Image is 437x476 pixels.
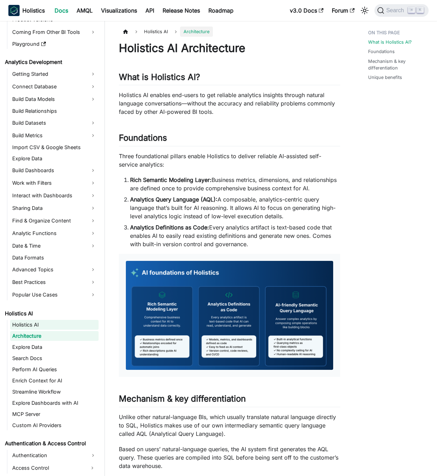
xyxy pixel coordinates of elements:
a: Import CSV & Google Sheets [10,142,99,152]
a: HolisticsHolistics [8,5,45,16]
span: Holistics AI [141,27,171,37]
a: Data Formats [10,253,99,263]
a: Explore Data [10,154,99,163]
p: Unlike other natural-language BIs, which usually translate natural language directly to SQL, Holi... [119,413,340,438]
button: Switch between dark and light mode (currently light mode) [359,5,370,16]
a: Find & Organize Content [10,215,99,226]
kbd: ⌘ [408,7,415,13]
a: AMQL [72,5,97,16]
a: Holistics AI [10,320,99,330]
img: Holistics [8,5,20,16]
a: Forum [328,5,359,16]
a: Enrich Context for AI [10,376,99,386]
a: Playground [10,39,99,49]
h2: What is Holistics AI? [119,72,340,85]
a: Mechanism & key differentiation [368,58,426,71]
button: Expand sidebar category 'Access Control' [86,462,99,474]
li: A composable, analytics-centric query language that’s built for AI reasoning. It allows AI to foc... [130,195,340,220]
strong: Analytics Query Language (AQL): [130,196,217,203]
span: Architecture [180,27,213,37]
a: Build Dashboards [10,165,99,176]
span: Search [384,7,408,14]
a: Access Control [10,462,86,474]
a: Build Datasets [10,117,99,129]
b: Holistics [22,6,45,15]
a: Foundations [368,48,395,55]
a: Advanced Topics [10,264,99,275]
a: Streamline Workflow [10,387,99,397]
a: Explore Dashboards with AI [10,398,99,408]
h2: Foundations [119,133,340,146]
a: Perform AI Queries [10,365,99,374]
a: What is Holistics AI? [368,39,412,45]
kbd: K [417,7,424,13]
p: Based on users’ natural-language queries, the AI system first generates the AQL query. These quer... [119,445,340,470]
a: Docs [50,5,72,16]
a: Coming From Other BI Tools [10,27,99,38]
li: Business metrics, dimensions, and relationships are defined once to provide comprehensive busines... [130,176,340,192]
a: API [141,5,158,16]
a: Visualizations [97,5,141,16]
a: Analytic Functions [10,228,99,239]
a: Connect Database [10,81,99,92]
a: Search Docs [10,353,99,363]
a: Getting Started [10,68,99,80]
nav: Breadcrumbs [119,27,340,37]
a: Architecture [10,331,99,341]
strong: Rich Semantic Modeling Layer: [130,176,212,183]
a: Authentication & Access Control [3,439,99,448]
a: Release Notes [158,5,204,16]
a: Roadmap [204,5,238,16]
h1: Holistics AI Architecture [119,41,340,55]
a: Popular Use Cases [10,289,99,300]
a: MCP Server [10,409,99,419]
a: Analytics Development [3,57,99,67]
a: Best Practices [10,277,99,288]
a: Sharing Data [10,203,99,214]
strong: Analytics Definitions as Code: [130,224,209,231]
button: Search (Command+K) [374,4,429,17]
a: Unique benefits [368,74,402,81]
a: Interact with Dashboards [10,190,99,201]
a: v3.0 Docs [286,5,328,16]
h2: Mechanism & key differentiation [119,394,340,407]
a: Home page [119,27,132,37]
a: Explore Data [10,342,99,352]
a: Work with Filters [10,177,99,189]
a: Holistics AI [3,309,99,318]
a: Build Relationships [10,106,99,116]
a: Date & Time [10,240,99,251]
a: Build Data Models [10,94,99,105]
img: AI Foundations [126,261,333,370]
p: Holistics AI enables end-users to get reliable analytics insights through natural language conver... [119,91,340,116]
a: Custom AI Providers [10,420,99,430]
p: Three foundational pillars enable Holistics to deliver reliable AI-assisted self-service analytics: [119,152,340,169]
a: Authentication [10,450,99,461]
li: Every analytics artifact is text-based code that enables AI to easily read existing definitions a... [130,223,340,248]
a: Build Metrics [10,130,99,141]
